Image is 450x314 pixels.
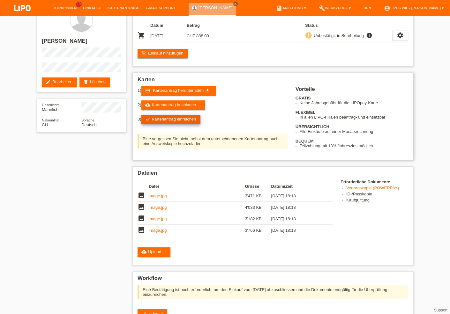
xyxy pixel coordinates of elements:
th: Status [305,22,392,29]
a: E-Mail Support [143,6,179,10]
span: Sprache [81,118,94,122]
span: Kartenantrag herunterladen [153,88,204,93]
td: [DATE] 18:18 [271,213,324,225]
i: image [138,203,145,211]
td: 3'471 KB [245,190,271,202]
th: Datei [149,183,245,190]
span: Schweiz [42,122,48,127]
a: image.jpg [149,194,167,198]
th: Betrag [187,22,223,29]
div: 2) [138,100,288,110]
li: Keine Jahresgebühr für die LIPOpay-Karte [300,100,408,105]
i: cloud_upload [145,102,150,107]
b: GRATIS [296,96,311,100]
a: deleteLöschen [79,77,110,87]
a: image.jpg [149,205,167,210]
li: Teilzahlung mit 13% Jahreszins möglich [300,143,408,148]
span: Geschlecht [42,103,59,107]
b: FLEXIBEL [296,110,316,115]
div: Unbestätigt, in Bearbeitung [312,32,364,39]
b: ÜBERSICHTLICH [296,124,329,129]
i: settings [397,32,404,39]
li: ID-/Passkopie [346,192,408,198]
i: info [365,32,373,39]
td: [DATE] 18:18 [271,225,324,236]
span: 10 [76,2,82,7]
i: close [234,2,237,5]
a: editBearbeiten [42,77,77,87]
th: Datum/Zeit [271,183,324,190]
li: Kaufquittung [346,198,408,204]
a: Support [434,308,447,312]
i: image [138,215,145,222]
td: 3'182 KB [245,213,271,225]
a: cloud_uploadUpload ... [138,247,170,257]
h2: Vorteile [296,86,408,96]
a: Einkäufe [80,6,104,10]
h2: Dateien [138,170,408,179]
a: [PERSON_NAME] [199,5,233,10]
a: Kartenanträge [104,6,143,10]
li: In allen LIPO-Filialen beantrag- und einsetzbar [300,115,408,120]
i: image [138,192,145,199]
i: account_circle [384,5,390,11]
th: Grösse [245,183,271,190]
b: BEQUEM [296,139,314,143]
a: close [233,2,238,6]
a: cloud_uploadKartenantrag hochladen ... [141,100,205,110]
i: credit_card [145,88,150,93]
a: checkKartenantrag einreichen [141,115,201,124]
a: buildWerkzeuge ▾ [316,6,354,10]
h2: [PERSON_NAME] [42,38,121,47]
a: account_circleLIPO - Wil - [PERSON_NAME] ▾ [381,6,447,10]
div: Männlich [42,102,81,112]
h4: Erforderliche Dokumente [341,179,408,184]
div: Eine Bestätigung ist noch erforderlich, um den Einkauf vom [DATE] abzuschliessen und die Dokument... [138,285,408,299]
td: [DATE] 18:18 [271,202,324,213]
i: add_shopping_cart [141,51,146,56]
div: 1) [138,86,288,96]
td: [DATE] [150,29,187,42]
span: Nationalität [42,118,59,122]
h2: Workflow [138,275,408,285]
i: delete [83,79,88,84]
td: CHF 888.00 [187,29,223,42]
div: 3) [138,115,288,124]
td: 3'766 KB [245,225,271,236]
a: Kund*innen [51,6,80,10]
i: cloud_upload [141,249,146,254]
a: add_shopping_cartEinkauf hinzufügen [138,49,188,58]
i: book [276,5,282,11]
span: Deutsch [81,122,97,127]
div: Bitte vergessen Sie nicht, nebst dem unterschriebenen Kartenantrag auch eine Ausweiskopie hochzul... [138,134,288,149]
a: DE ▾ [360,6,374,10]
i: image [138,226,145,234]
h2: Karten [138,77,408,86]
a: Vertragskopie (POWERPAY) [346,186,399,190]
a: LIPO pay [6,13,38,18]
a: image.jpg [149,228,167,233]
a: credit_card Kartenantrag herunterladen get_app [141,86,216,96]
th: Datum [150,22,187,29]
i: POSP00027085 [138,32,145,39]
a: image.jpg [149,216,167,221]
i: build [319,5,325,11]
li: Alle Einkäufe auf einer Monatsrechnung [300,129,408,134]
td: [DATE] 18:18 [271,190,324,202]
td: 4'033 KB [245,202,271,213]
i: get_app [205,88,210,93]
i: priority_high [306,33,311,37]
a: bookAnleitung ▾ [273,6,309,10]
i: edit [46,79,51,84]
i: check [145,117,150,122]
